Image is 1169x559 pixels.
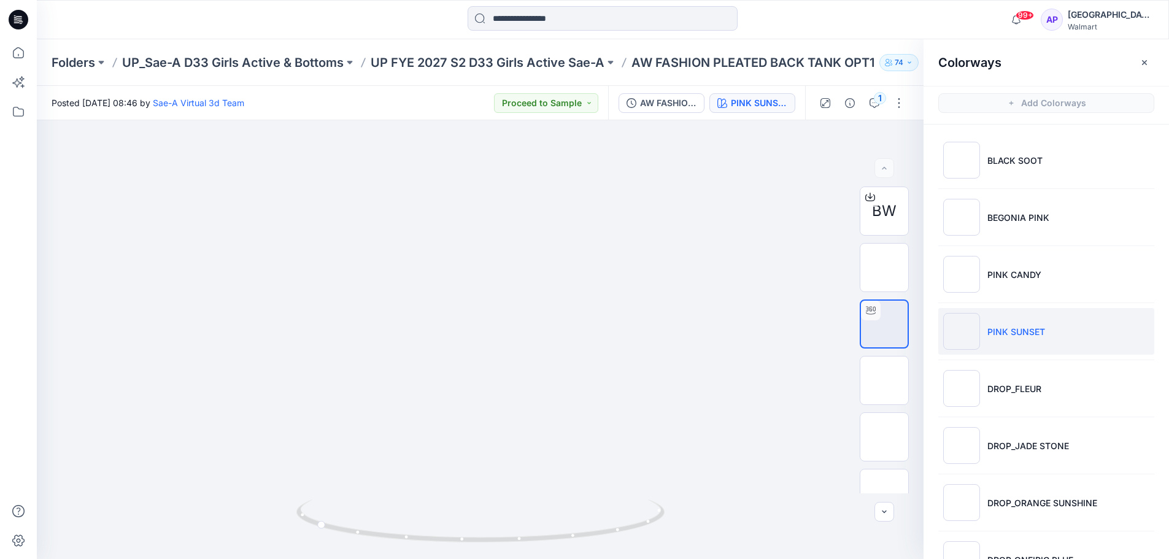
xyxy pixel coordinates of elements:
[640,96,696,110] div: AW FASHION PLEATED BACK TANK OPT1_REV_FULL COLORWAYS
[987,382,1041,395] p: DROP_FLEUR
[987,211,1049,224] p: BEGONIA PINK
[371,54,604,71] a: UP FYE 2027 S2 D33 Girls Active Sae-A
[943,199,980,236] img: BEGONIA PINK
[987,439,1069,452] p: DROP_JADE STONE
[943,427,980,464] img: DROP_JADE STONE
[52,96,244,109] span: Posted [DATE] 08:46 by
[938,55,1001,70] h2: Colorways
[879,54,919,71] button: 74
[619,93,704,113] button: AW FASHION PLEATED BACK TANK OPT1_REV_FULL COLORWAYS
[872,200,897,222] span: BW
[865,93,884,113] button: 1
[153,98,244,108] a: Sae-A Virtual 3d Team
[122,54,344,71] a: UP_Sae-A D33 Girls Active & Bottoms
[943,313,980,350] img: PINK SUNSET
[874,92,886,104] div: 1
[840,93,860,113] button: Details
[987,268,1041,281] p: PINK CANDY
[1041,9,1063,31] div: AP
[709,93,795,113] button: PINK SUNSET
[943,370,980,407] img: DROP_FLEUR
[1068,22,1154,31] div: Walmart
[987,154,1043,167] p: BLACK SOOT
[1016,10,1034,20] span: 99+
[895,56,903,69] p: 74
[1068,7,1154,22] div: [GEOGRAPHIC_DATA]
[731,96,787,110] div: PINK SUNSET
[52,54,95,71] a: Folders
[631,54,874,71] p: AW FASHION PLEATED BACK TANK OPT1
[987,496,1097,509] p: DROP_ORANGE SUNSHINE
[943,142,980,179] img: BLACK SOOT
[943,256,980,293] img: PINK CANDY
[987,325,1045,338] p: PINK SUNSET
[943,484,980,521] img: DROP_ORANGE SUNSHINE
